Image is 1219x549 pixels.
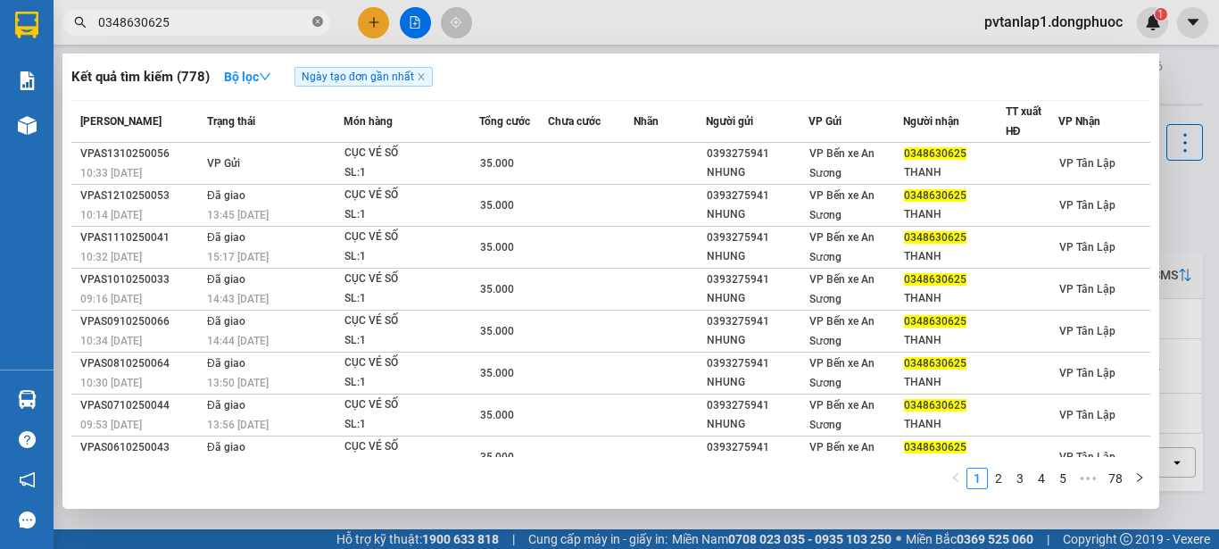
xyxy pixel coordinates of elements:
[344,312,478,331] div: CỤC VÉ SỐ
[1053,469,1073,488] a: 5
[312,16,323,27] span: close-circle
[344,205,478,225] div: SL: 1
[904,399,966,412] span: 0348630625
[344,331,478,351] div: SL: 1
[809,399,875,431] span: VP Bến xe An Sương
[210,62,286,91] button: Bộ lọcdown
[207,115,255,128] span: Trạng thái
[1059,325,1115,337] span: VP Tân Lập
[966,468,988,489] li: 1
[904,205,1005,224] div: THANH
[80,335,142,347] span: 10:34 [DATE]
[417,72,426,81] span: close
[904,289,1005,308] div: THANH
[989,469,1008,488] a: 2
[634,115,659,128] span: Nhãn
[344,163,478,183] div: SL: 1
[207,441,245,453] span: Đã giao
[207,315,245,328] span: Đã giao
[5,129,109,140] span: In ngày:
[344,437,478,457] div: CỤC VÉ SỐ
[1059,157,1115,170] span: VP Tân Lập
[707,331,808,350] div: NHUNG
[1032,469,1051,488] a: 4
[904,147,966,160] span: 0348630625
[48,96,219,111] span: -----------------------------------------
[19,431,36,448] span: question-circle
[707,145,808,163] div: 0393275941
[904,357,966,370] span: 0348630625
[80,312,202,331] div: VPAS0910250066
[207,273,245,286] span: Đã giao
[18,116,37,135] img: warehouse-icon
[1031,468,1052,489] li: 4
[312,14,323,31] span: close-circle
[141,54,245,76] span: 01 Võ Văn Truyện, KP.1, Phường 2
[18,71,37,90] img: solution-icon
[904,331,1005,350] div: THANH
[904,231,966,244] span: 0348630625
[707,187,808,205] div: 0393275941
[707,415,808,434] div: NHUNG
[707,205,808,224] div: NHUNG
[80,229,202,247] div: VPAS1110250041
[945,468,966,489] button: left
[344,186,478,205] div: CỤC VÉ SỐ
[294,67,433,87] span: Ngày tạo đơn gần nhất
[80,167,142,179] span: 10:33 [DATE]
[1074,468,1102,489] li: Next 5 Pages
[1059,451,1115,463] span: VP Tân Lập
[809,441,875,473] span: VP Bến xe An Sương
[1059,283,1115,295] span: VP Tân Lập
[344,115,393,128] span: Món hàng
[80,354,202,373] div: VPAS0810250064
[809,231,875,263] span: VP Bến xe An Sương
[480,199,514,212] span: 35.000
[344,289,478,309] div: SL: 1
[1058,115,1100,128] span: VP Nhận
[904,163,1005,182] div: THANH
[344,354,478,373] div: CỤC VÉ SỐ
[904,315,966,328] span: 0348630625
[1074,468,1102,489] span: •••
[480,325,514,337] span: 35.000
[207,335,269,347] span: 14:44 [DATE]
[904,373,1005,392] div: THANH
[207,357,245,370] span: Đã giao
[80,209,142,221] span: 10:14 [DATE]
[80,115,162,128] span: [PERSON_NAME]
[479,115,530,128] span: Tổng cước
[344,415,478,435] div: SL: 1
[80,438,202,457] div: VPAS0610250043
[809,115,842,128] span: VP Gửi
[141,29,240,51] span: Bến xe [GEOGRAPHIC_DATA]
[1129,468,1150,489] button: right
[344,228,478,247] div: CỤC VÉ SỐ
[707,229,808,247] div: 0393275941
[39,129,109,140] span: 14:23:08 [DATE]
[207,157,240,170] span: VP Gửi
[259,71,271,83] span: down
[904,415,1005,434] div: THANH
[98,12,309,32] input: Tìm tên, số ĐT hoặc mã đơn
[950,472,961,483] span: left
[1059,409,1115,421] span: VP Tân Lập
[707,373,808,392] div: NHUNG
[707,247,808,266] div: NHUNG
[344,270,478,289] div: CỤC VÉ SỐ
[707,438,808,457] div: 0393275941
[80,419,142,431] span: 09:53 [DATE]
[80,377,142,389] span: 10:30 [DATE]
[480,283,514,295] span: 35.000
[809,357,875,389] span: VP Bến xe An Sương
[141,79,219,90] span: Hotline: 19001152
[707,354,808,373] div: 0393275941
[809,273,875,305] span: VP Bến xe An Sương
[207,419,269,431] span: 13:56 [DATE]
[344,247,478,267] div: SL: 1
[967,469,987,488] a: 1
[706,115,753,128] span: Người gửi
[1059,199,1115,212] span: VP Tân Lập
[1134,472,1145,483] span: right
[903,115,959,128] span: Người nhận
